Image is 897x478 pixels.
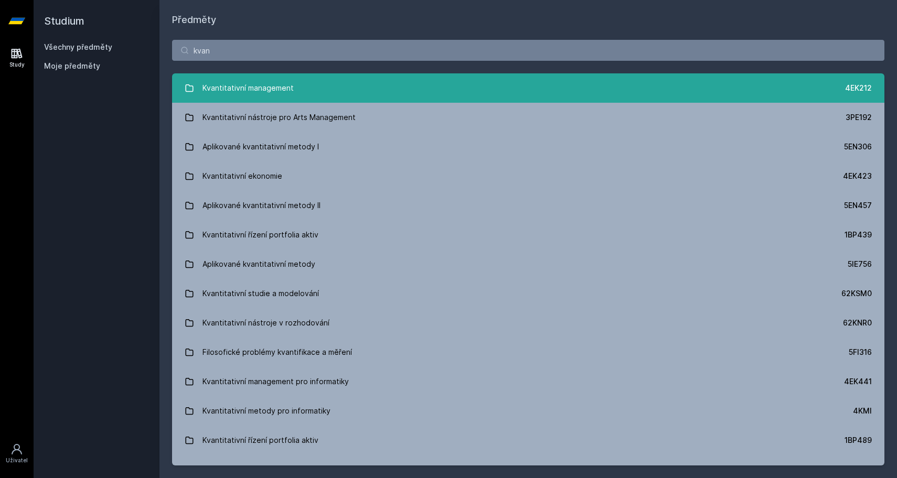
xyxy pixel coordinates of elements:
[841,288,872,299] div: 62KSM0
[172,249,884,279] a: Aplikované kvantitativní metody 5IE756
[44,61,100,71] span: Moje předměty
[172,103,884,132] a: Kvantitativní nástroje pro Arts Management 3PE192
[2,438,31,470] a: Uživatel
[202,283,319,304] div: Kvantitativní studie a modelování
[172,396,884,426] a: Kvantitativní metody pro informatiky 4KMI
[202,136,319,157] div: Aplikované kvantitativní metody I
[172,73,884,103] a: Kvantitativní management 4EK212
[172,40,884,61] input: Název nebo ident předmětu…
[202,430,318,451] div: Kvantitativní řízení portfolia aktiv
[202,195,321,216] div: Aplikované kvantitativní metody II
[172,338,884,367] a: Filosofické problémy kvantifikace a měření 5FI316
[846,112,872,123] div: 3PE192
[202,342,352,363] div: Filosofické problémy kvantifikace a měření
[172,308,884,338] a: Kvantitativní nástroje v rozhodování 62KNR0
[840,464,872,475] div: 2SM444
[202,254,315,275] div: Aplikované kvantitativní metody
[202,78,294,99] div: Kvantitativní management
[845,435,872,446] div: 1BP489
[172,191,884,220] a: Aplikované kvantitativní metody II 5EN457
[172,132,884,161] a: Aplikované kvantitativní metody I 5EN306
[844,142,872,152] div: 5EN306
[843,318,872,328] div: 62KNR0
[202,371,349,392] div: Kvantitativní management pro informatiky
[172,220,884,249] a: Kvantitativní řízení portfolia aktiv 1BP439
[848,259,872,269] div: 5IE756
[6,457,28,464] div: Uživatel
[2,42,31,74] a: Study
[853,406,872,416] div: 4KMI
[202,312,329,333] div: Kvantitativní nástroje v rozhodování
[844,376,872,387] div: 4EK441
[172,13,884,27] h1: Předměty
[845,83,872,93] div: 4EK212
[172,279,884,308] a: Kvantitativní studie a modelování 62KSM0
[202,224,318,245] div: Kvantitativní řízení portfolia aktiv
[44,42,112,51] a: Všechny předměty
[202,400,330,421] div: Kvantitativní metody pro informatiky
[202,166,282,187] div: Kvantitativní ekonomie
[844,200,872,211] div: 5EN457
[172,367,884,396] a: Kvantitativní management pro informatiky 4EK441
[845,230,872,240] div: 1BP439
[9,61,25,69] div: Study
[202,107,356,128] div: Kvantitativní nástroje pro Arts Management
[172,161,884,191] a: Kvantitativní ekonomie 4EK423
[849,347,872,357] div: 5FI316
[843,171,872,181] div: 4EK423
[172,426,884,455] a: Kvantitativní řízení portfolia aktiv 1BP489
